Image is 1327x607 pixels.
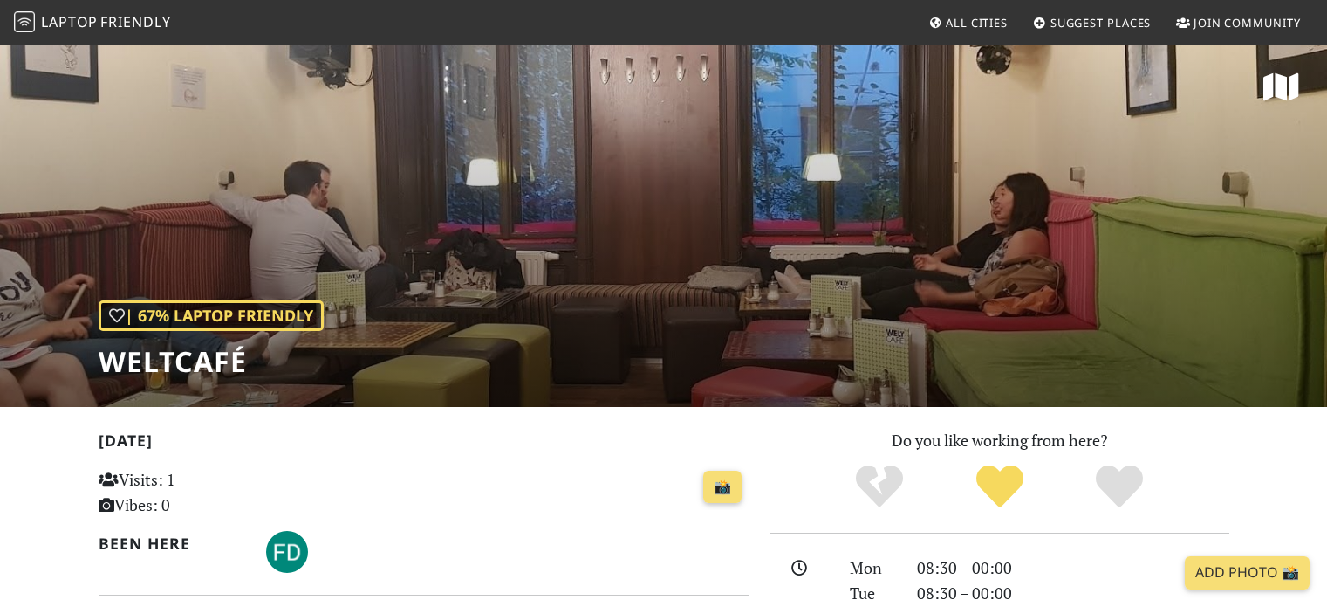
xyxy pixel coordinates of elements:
[940,463,1060,511] div: Yes
[1185,556,1310,590] a: Add Photo 📸
[99,300,324,331] div: | 67% Laptop Friendly
[99,535,246,553] h2: Been here
[266,531,308,573] img: 4357-fd.jpg
[839,581,906,606] div: Tue
[41,12,98,31] span: Laptop
[14,8,171,38] a: LaptopFriendly LaptopFriendly
[921,7,1015,38] a: All Cities
[1194,15,1301,31] span: Join Community
[14,11,35,32] img: LaptopFriendly
[99,431,749,457] h2: [DATE]
[770,428,1229,453] p: Do you like working from here?
[1059,463,1180,511] div: Definitely!
[1050,15,1152,31] span: Suggest Places
[99,467,302,518] p: Visits: 1 Vibes: 0
[1026,7,1159,38] a: Suggest Places
[1169,7,1308,38] a: Join Community
[839,555,906,581] div: Mon
[906,555,1240,581] div: 08:30 – 00:00
[266,540,308,561] span: FD S
[906,581,1240,606] div: 08:30 – 00:00
[703,471,742,504] a: 📸
[819,463,940,511] div: No
[100,12,170,31] span: Friendly
[99,345,324,378] h1: Weltcafé
[946,15,1008,31] span: All Cities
